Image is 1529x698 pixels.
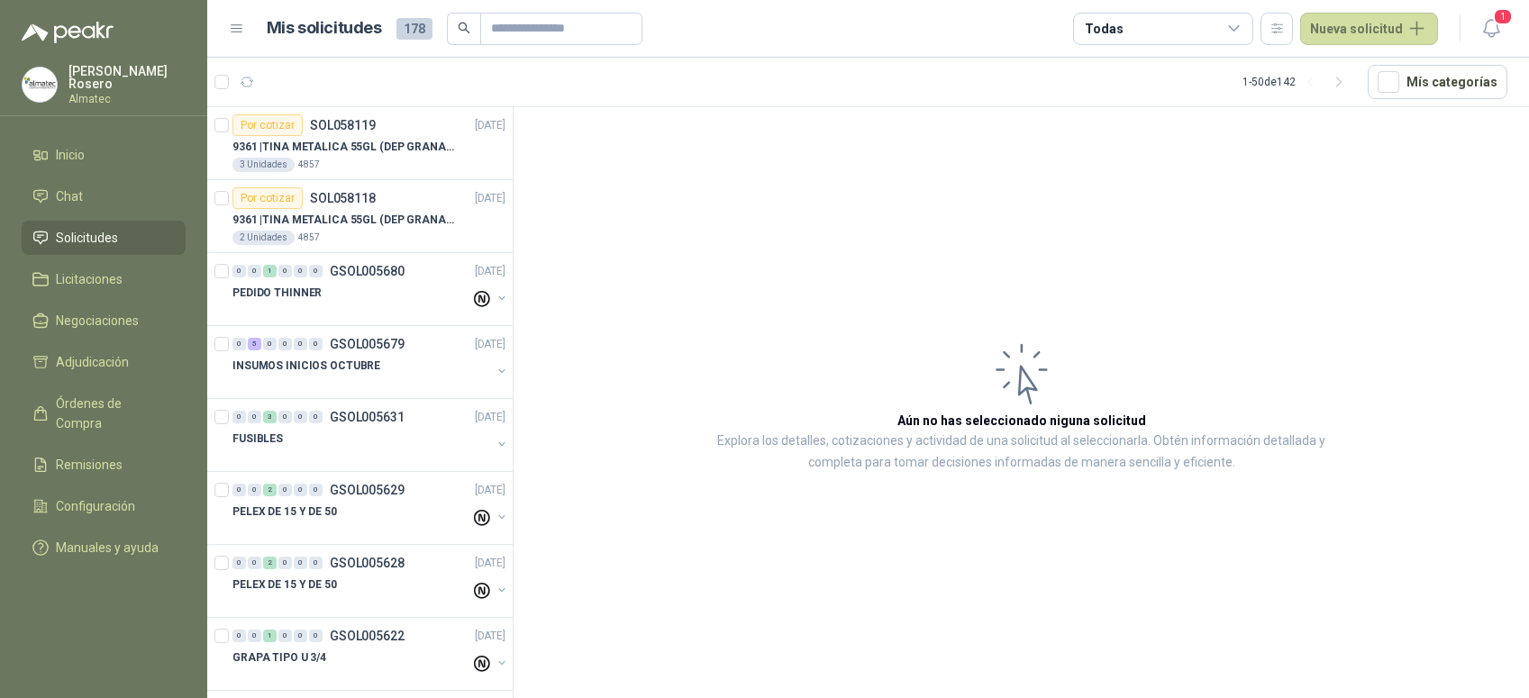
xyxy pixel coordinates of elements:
p: PELEX DE 15 Y DE 50 [232,503,337,521]
div: 0 [294,484,307,496]
span: search [458,22,470,34]
a: Solicitudes [22,221,186,255]
span: Chat [56,186,83,206]
a: Remisiones [22,448,186,482]
a: Por cotizarSOL058118[DATE] 9361 |TINA METALICA 55GL (DEP GRANALLA) CON TAPA2 Unidades4857 [207,180,513,253]
p: INSUMOS INICIOS OCTUBRE [232,358,380,375]
p: 4857 [298,231,320,245]
span: Configuración [56,496,135,516]
h1: Mis solicitudes [267,15,382,41]
div: 0 [232,265,246,277]
div: 0 [248,484,261,496]
a: 0 5 0 0 0 0 GSOL005679[DATE] INSUMOS INICIOS OCTUBRE [232,333,509,391]
p: SOL058118 [310,192,376,204]
span: Remisiones [56,455,123,475]
div: 0 [294,265,307,277]
span: Adjudicación [56,352,129,372]
span: Inicio [56,145,85,165]
div: 0 [232,557,246,569]
a: 0 0 2 0 0 0 GSOL005628[DATE] PELEX DE 15 Y DE 50 [232,552,509,610]
a: Órdenes de Compra [22,386,186,440]
p: [DATE] [475,482,505,499]
p: GSOL005628 [330,557,405,569]
p: [DATE] [475,555,505,572]
span: Negociaciones [56,311,139,331]
p: Explora los detalles, cotizaciones y actividad de una solicitud al seleccionarla. Obtén informaci... [694,431,1349,474]
span: 178 [396,18,432,40]
p: PELEX DE 15 Y DE 50 [232,576,337,594]
div: 0 [248,265,261,277]
div: 0 [309,484,323,496]
div: 0 [232,338,246,350]
p: [DATE] [475,117,505,134]
p: [DATE] [475,628,505,645]
a: Chat [22,179,186,213]
p: GSOL005631 [330,411,405,423]
a: Licitaciones [22,262,186,296]
div: 0 [248,411,261,423]
div: 0 [278,557,292,569]
p: GSOL005622 [330,630,405,642]
button: 1 [1475,13,1507,45]
div: 1 - 50 de 142 [1242,68,1353,96]
div: Por cotizar [232,187,303,209]
div: 0 [232,484,246,496]
p: GSOL005680 [330,265,405,277]
div: 0 [278,265,292,277]
p: [DATE] [475,409,505,426]
a: 0 0 3 0 0 0 GSOL005631[DATE] FUSIBLES [232,406,509,464]
div: 0 [294,557,307,569]
a: Configuración [22,489,186,523]
div: 0 [309,338,323,350]
a: Inicio [22,138,186,172]
span: Solicitudes [56,228,118,248]
div: 1 [263,265,277,277]
div: 0 [309,557,323,569]
div: 5 [248,338,261,350]
div: 0 [263,338,277,350]
a: 0 0 1 0 0 0 GSOL005680[DATE] PEDIDO THINNER [232,260,509,318]
p: 4857 [298,158,320,172]
div: 0 [309,411,323,423]
p: [DATE] [475,190,505,207]
p: FUSIBLES [232,431,283,448]
div: 0 [278,630,292,642]
span: Órdenes de Compra [56,394,168,433]
div: 0 [232,411,246,423]
p: SOL058119 [310,119,376,131]
div: 2 [263,484,277,496]
span: Licitaciones [56,269,123,289]
p: GSOL005679 [330,338,405,350]
img: Logo peakr [22,22,114,43]
div: Por cotizar [232,114,303,136]
img: Company Logo [23,68,57,102]
div: Todas [1085,19,1123,39]
p: [PERSON_NAME] Rosero [68,65,186,90]
a: 0 0 2 0 0 0 GSOL005629[DATE] PELEX DE 15 Y DE 50 [232,479,509,537]
div: 0 [232,630,246,642]
div: 0 [294,338,307,350]
div: 3 [263,411,277,423]
div: 0 [294,630,307,642]
a: Manuales y ayuda [22,530,186,565]
div: 0 [278,338,292,350]
div: 0 [294,411,307,423]
div: 1 [263,630,277,642]
div: 0 [309,265,323,277]
div: 0 [278,484,292,496]
div: 0 [248,557,261,569]
a: Por cotizarSOL058119[DATE] 9361 |TINA METALICA 55GL (DEP GRANALLA) CON TAPA3 Unidades4857 [207,107,513,180]
a: 0 0 1 0 0 0 GSOL005622[DATE] GRAPA TIPO U 3/4 [232,625,509,683]
span: 1 [1493,8,1513,25]
h3: Aún no has seleccionado niguna solicitud [897,411,1146,431]
p: [DATE] [475,263,505,280]
a: Adjudicación [22,345,186,379]
div: 3 Unidades [232,158,295,172]
div: 2 Unidades [232,231,295,245]
div: 0 [248,630,261,642]
p: GRAPA TIPO U 3/4 [232,649,326,666]
p: GSOL005629 [330,484,405,496]
button: Nueva solicitud [1300,13,1438,45]
p: 9361 | TINA METALICA 55GL (DEP GRANALLA) CON TAPA [232,139,457,156]
a: Negociaciones [22,304,186,338]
